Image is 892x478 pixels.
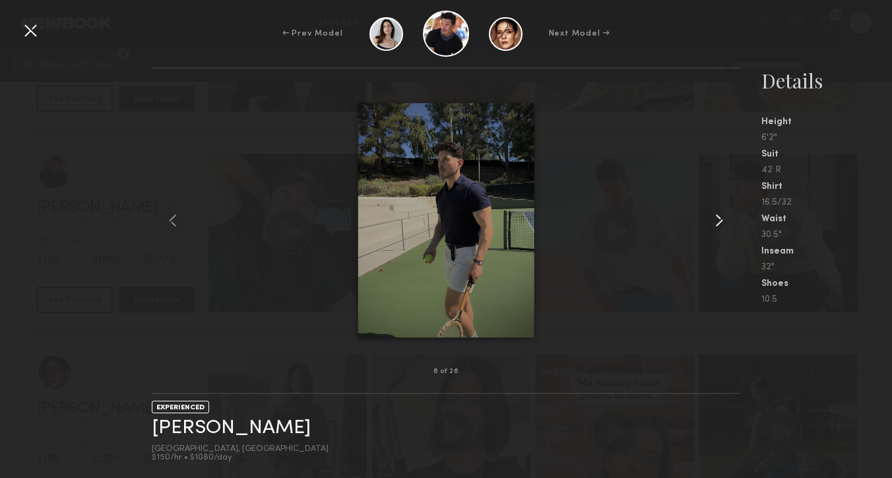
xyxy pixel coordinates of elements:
div: Next Model → [549,28,610,40]
div: Suit [761,150,892,159]
div: Details [761,67,892,94]
div: Shirt [761,182,892,191]
div: 16.5/32 [761,198,892,207]
div: 30.5" [761,230,892,240]
div: 6 of 26 [433,368,458,375]
a: [PERSON_NAME] [152,418,311,438]
div: $150/hr • $1080/day [152,454,329,462]
div: Inseam [761,247,892,256]
div: Height [761,118,892,127]
div: 10.5 [761,295,892,304]
div: 42 R [761,166,892,175]
div: [GEOGRAPHIC_DATA], [GEOGRAPHIC_DATA] [152,445,329,454]
div: EXPERIENCED [152,401,209,413]
div: 32" [761,263,892,272]
div: Shoes [761,279,892,289]
div: Waist [761,215,892,224]
div: ← Prev Model [282,28,343,40]
div: 6'2" [761,133,892,143]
